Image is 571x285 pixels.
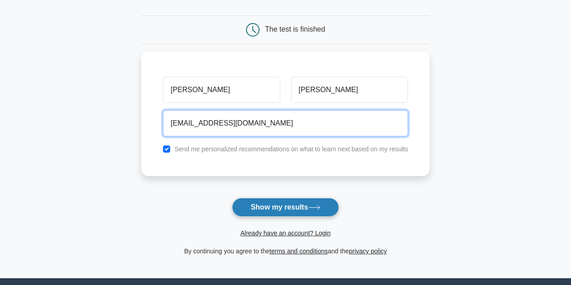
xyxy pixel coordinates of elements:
a: Already have an account? Login [240,229,330,237]
label: Send me personalized recommendations on what to learn next based on my results [174,145,408,153]
input: First name [163,77,280,103]
div: The test is finished [265,25,325,33]
input: Last name [291,77,408,103]
button: Show my results [232,198,339,217]
a: terms and conditions [269,248,328,255]
div: By continuing you agree to the and the [136,246,435,257]
input: Email [163,110,408,136]
a: privacy policy [349,248,387,255]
